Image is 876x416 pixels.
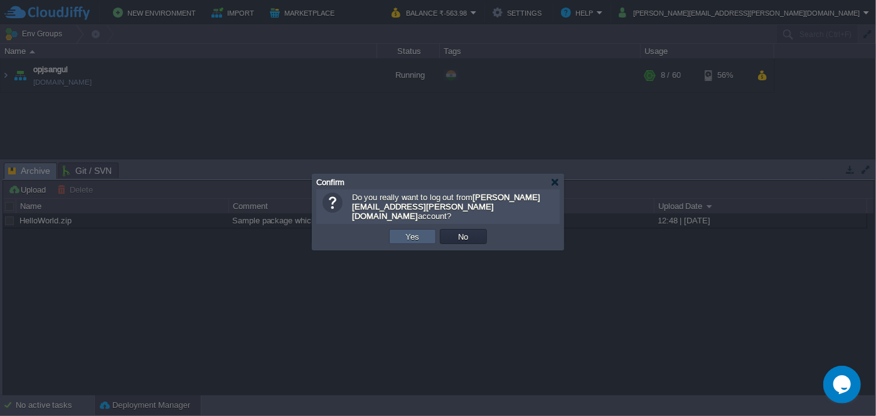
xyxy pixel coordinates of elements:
[455,231,473,242] button: No
[352,193,540,221] b: [PERSON_NAME][EMAIL_ADDRESS][PERSON_NAME][DOMAIN_NAME]
[352,193,540,221] span: Do you really want to log out from account?
[402,231,424,242] button: Yes
[316,178,345,187] span: Confirm
[823,366,863,403] iframe: chat widget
